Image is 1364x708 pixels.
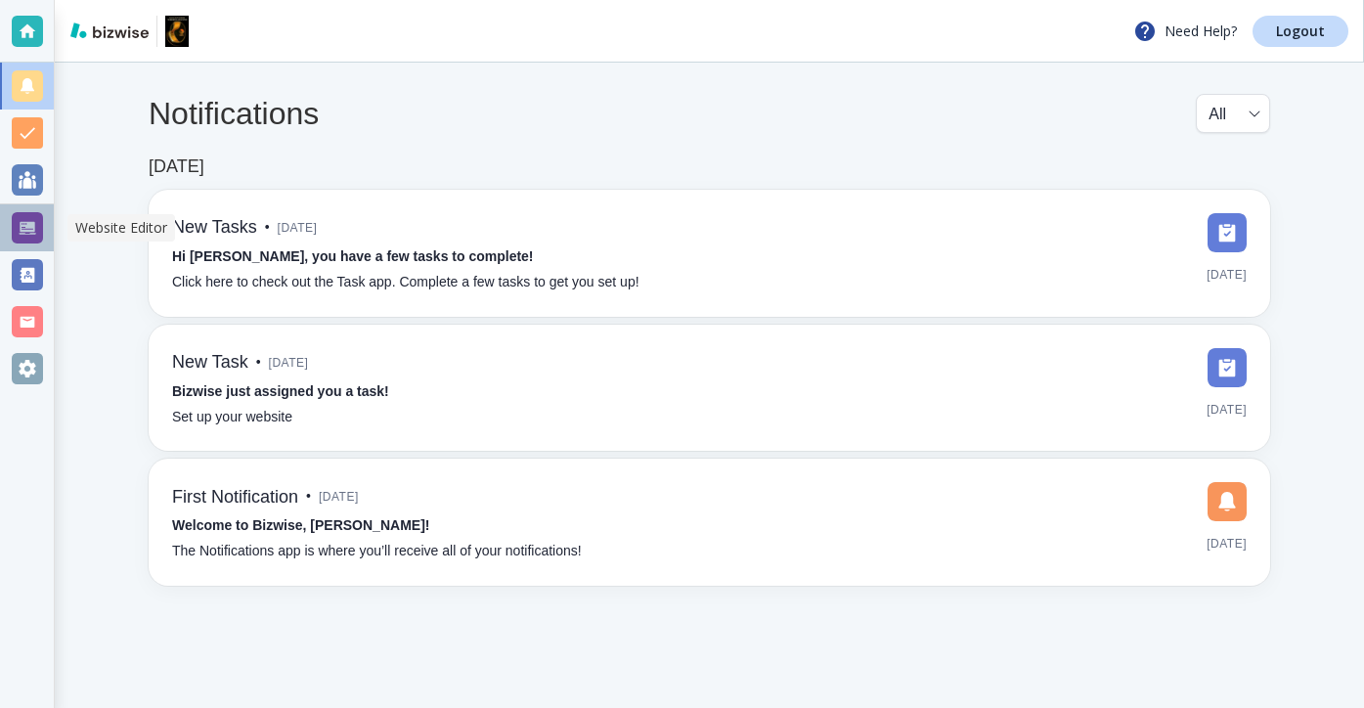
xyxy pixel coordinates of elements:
[1207,395,1247,424] span: [DATE]
[172,407,292,428] p: Set up your website
[70,22,149,38] img: bizwise
[1133,20,1237,43] p: Need Help?
[1253,16,1348,47] a: Logout
[1207,260,1247,289] span: [DATE]
[165,16,189,47] img: Black Independent Filmmakers Association
[149,95,319,132] h4: Notifications
[278,213,318,243] span: [DATE]
[172,517,429,533] strong: Welcome to Bizwise, [PERSON_NAME]!
[172,248,534,264] strong: Hi [PERSON_NAME], you have a few tasks to complete!
[319,482,359,511] span: [DATE]
[149,325,1270,452] a: New Task•[DATE]Bizwise just assigned you a task!Set up your website[DATE]
[265,217,270,239] p: •
[1207,529,1247,558] span: [DATE]
[172,383,389,399] strong: Bizwise just assigned you a task!
[1209,95,1257,132] div: All
[1208,482,1247,521] img: DashboardSidebarNotification.svg
[172,272,639,293] p: Click here to check out the Task app. Complete a few tasks to get you set up!
[306,486,311,508] p: •
[172,352,248,374] h6: New Task
[1276,24,1325,38] p: Logout
[1208,348,1247,387] img: DashboardSidebarTasks.svg
[256,352,261,374] p: •
[149,156,204,178] h6: [DATE]
[172,487,298,509] h6: First Notification
[172,217,257,239] h6: New Tasks
[269,348,309,377] span: [DATE]
[1208,213,1247,252] img: DashboardSidebarTasks.svg
[172,541,582,562] p: The Notifications app is where you’ll receive all of your notifications!
[75,218,167,238] p: Website Editor
[149,190,1270,317] a: New Tasks•[DATE]Hi [PERSON_NAME], you have a few tasks to complete!Click here to check out the Ta...
[149,459,1270,586] a: First Notification•[DATE]Welcome to Bizwise, [PERSON_NAME]!The Notifications app is where you’ll ...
